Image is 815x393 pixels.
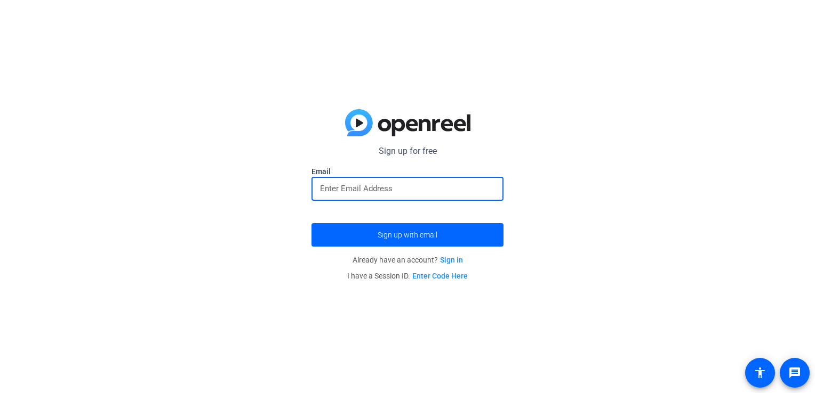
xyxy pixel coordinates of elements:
img: blue-gradient.svg [345,109,470,137]
label: Email [311,166,504,177]
mat-icon: message [788,366,801,379]
p: Sign up for free [311,145,504,158]
span: Already have an account? [353,256,463,264]
mat-icon: accessibility [754,366,766,379]
span: I have a Session ID. [347,272,468,280]
a: Sign in [440,256,463,264]
a: Enter Code Here [412,272,468,280]
button: Sign up with email [311,223,504,247]
input: Enter Email Address [320,182,495,195]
